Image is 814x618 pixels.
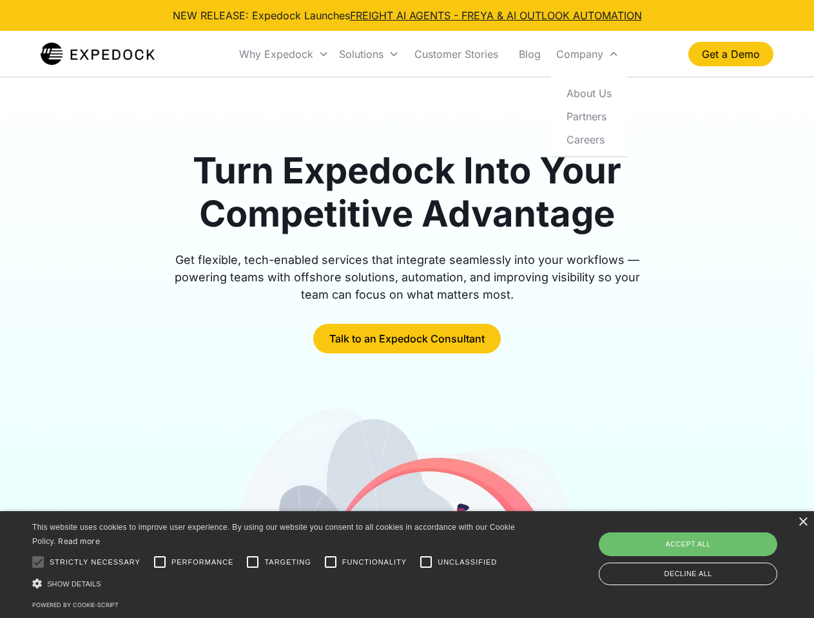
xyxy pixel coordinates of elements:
[404,32,509,76] a: Customer Stories
[438,557,497,568] span: Unclassified
[334,32,404,76] div: Solutions
[313,324,501,353] a: Talk to an Expedock Consultant
[160,251,655,303] div: Get flexible, tech-enabled services that integrate seamlessly into your workflows — powering team...
[551,32,624,76] div: Company
[50,557,141,568] span: Strictly necessary
[171,557,234,568] span: Performance
[556,81,622,104] a: About Us
[556,48,603,61] div: Company
[688,42,773,66] a: Get a Demo
[41,41,155,67] img: Expedock Logo
[551,76,627,156] nav: Company
[47,580,101,588] span: Show details
[509,32,551,76] a: Blog
[234,32,334,76] div: Why Expedock
[32,523,515,547] span: This website uses cookies to improve user experience. By using our website you consent to all coo...
[350,9,642,22] a: FREIGHT AI AGENTS - FREYA & AI OUTLOOK AUTOMATION
[599,479,814,618] iframe: Chat Widget
[556,127,622,151] a: Careers
[32,601,119,608] a: Powered by cookie-script
[239,48,313,61] div: Why Expedock
[32,577,519,590] div: Show details
[58,536,100,546] a: Read more
[173,8,642,23] div: NEW RELEASE: Expedock Launches
[160,149,655,236] h1: Turn Expedock Into Your Competitive Advantage
[41,41,155,67] a: home
[556,104,622,127] a: Partners
[342,557,407,568] span: Functionality
[264,557,311,568] span: Targeting
[339,48,383,61] div: Solutions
